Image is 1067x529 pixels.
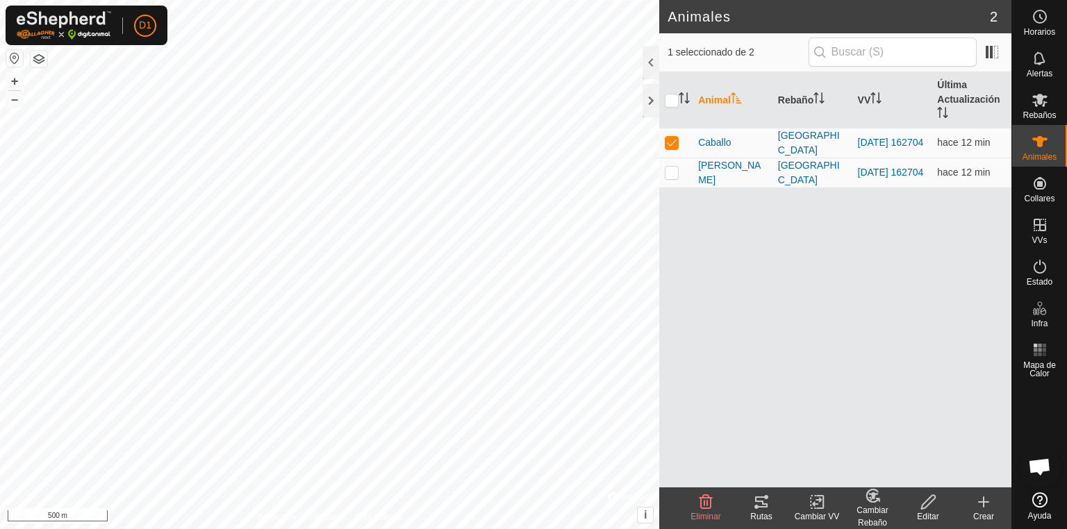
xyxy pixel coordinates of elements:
span: Rebaños [1023,111,1056,119]
th: Animal [693,72,772,128]
p-sorticon: Activar para ordenar [679,94,690,106]
div: [GEOGRAPHIC_DATA] [778,128,847,158]
p-sorticon: Activar para ordenar [731,94,742,106]
div: Crear [956,510,1011,523]
span: Alertas [1027,69,1052,78]
div: Cambiar VV [789,510,845,523]
span: Collares [1024,194,1054,203]
a: Ayuda [1012,487,1067,526]
div: Editar [900,510,956,523]
p-sorticon: Activar para ordenar [813,94,825,106]
span: D1 [139,18,151,33]
span: Ayuda [1028,512,1052,520]
th: VV [852,72,932,128]
span: [PERSON_NAME] [698,158,767,187]
span: Caballo [698,135,731,150]
span: Eliminar [690,512,720,521]
button: + [6,73,23,90]
span: Horarios [1024,28,1055,36]
span: Estado [1027,278,1052,286]
input: Buscar (S) [809,37,977,67]
a: Contáctenos [355,511,402,523]
th: Última Actualización [932,72,1011,128]
button: Capas del Mapa [31,51,47,67]
button: Restablecer Mapa [6,50,23,67]
div: Rutas [734,510,789,523]
img: Logo Gallagher [17,11,111,40]
button: i [638,507,653,523]
div: Cambiar Rebaño [845,504,900,529]
div: [GEOGRAPHIC_DATA] [778,158,847,187]
span: Infra [1031,319,1048,328]
th: Rebaño [772,72,852,128]
span: VVs [1032,236,1047,244]
span: 3 oct 2025, 20:34 [937,167,990,178]
span: 3 oct 2025, 20:34 [937,137,990,148]
a: Política de Privacidad [258,511,338,523]
p-sorticon: Activar para ordenar [870,94,882,106]
a: [DATE] 162704 [858,137,924,148]
div: Chat abierto [1019,446,1061,487]
a: [DATE] 162704 [858,167,924,178]
button: – [6,91,23,108]
p-sorticon: Activar para ordenar [937,109,948,120]
span: 1 seleccionado de 2 [668,45,808,60]
span: i [644,509,647,521]
span: Animales [1023,153,1057,161]
span: Mapa de Calor [1016,361,1064,378]
h2: Animales [668,8,990,25]
span: 2 [990,6,998,27]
